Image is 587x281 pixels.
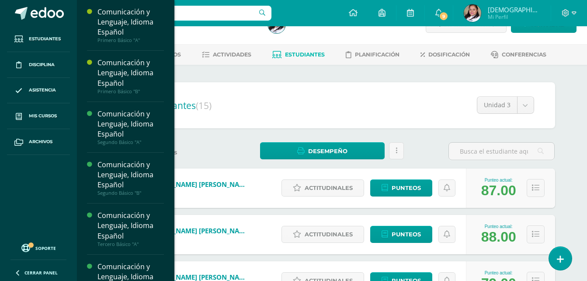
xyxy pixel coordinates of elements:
div: Comunicación y Lenguaje, Idioma Español [97,211,164,241]
a: Actitudinales [281,226,364,243]
div: Punteo actual: [481,224,516,229]
span: Unidad 3 [484,97,511,113]
a: [PERSON_NAME] [PERSON_NAME] [145,180,250,189]
span: Actitudinales [305,180,353,196]
span: Planificación [355,51,399,58]
input: Busca un usuario... [83,6,271,21]
div: Comunicación y Lenguaje, Idioma Español [97,58,164,88]
span: 9 [439,11,448,21]
div: Primero Básico "A" [97,37,164,43]
div: Tercero Básico 'A' [110,26,257,35]
span: Asistencia [29,87,56,94]
a: Comunicación y Lenguaje, Idioma EspañolSegundo Básico "A" [97,109,164,145]
span: Archivos [29,138,52,145]
input: Busca el estudiante aquí... [449,143,554,160]
span: Actitudinales [305,226,353,242]
span: [DEMOGRAPHIC_DATA] Nohemí [488,5,540,14]
span: Cerrar panel [24,270,58,276]
a: Punteos [370,226,432,243]
span: Estudiantes [29,35,61,42]
a: Comunicación y Lenguaje, Idioma EspañolPrimero Básico "A" [97,7,164,43]
div: Tercero Básico "A" [97,241,164,247]
div: Segundo Básico "B" [97,190,164,196]
a: Dosificación [420,48,470,62]
a: Disciplina [7,52,70,78]
a: Asistencia [7,78,70,104]
span: 20230032 [145,235,250,242]
div: 87.00 [481,183,516,199]
span: Conferencias [502,51,546,58]
a: Unidad 3 [477,97,534,113]
span: Estudiantes [146,99,212,112]
span: Estudiantes [285,51,325,58]
span: Mi Perfil [488,13,540,21]
a: Comunicación y Lenguaje, Idioma EspañolPrimero Básico "B" [97,58,164,94]
span: Punteos [392,180,421,196]
a: Planificación [346,48,399,62]
div: Primero Básico "B" [97,88,164,95]
div: Comunicación y Lenguaje, Idioma Español [97,7,164,37]
div: Comunicación y Lenguaje, Idioma Español [97,160,164,190]
span: (15) [196,99,212,112]
span: 20190120 [145,189,250,196]
div: Segundo Básico "A" [97,139,164,145]
span: Soporte [35,245,56,251]
a: Actividades [202,48,251,62]
a: Actitudinales [281,179,364,197]
a: Punteos [370,179,432,197]
a: [PERSON_NAME] [PERSON_NAME] [145,226,250,235]
div: Comunicación y Lenguaje, Idioma Español [97,109,164,139]
a: Comunicación y Lenguaje, Idioma EspañolSegundo Básico "B" [97,160,164,196]
div: 88.00 [481,229,516,245]
span: Actividades [213,51,251,58]
span: Dosificación [428,51,470,58]
img: 6dfe50d90ed80b142be9c7a8b0796adc.png [464,4,481,22]
span: Mis cursos [29,112,57,119]
a: Archivos [7,129,70,155]
a: Desempeño [260,142,385,159]
span: Disciplina [29,61,55,68]
span: Punteos [392,226,421,242]
a: Conferencias [491,48,546,62]
div: Punteo actual: [481,178,516,183]
a: Soporte [10,242,66,253]
a: Comunicación y Lenguaje, Idioma EspañolTercero Básico "A" [97,211,164,247]
div: Punteo actual: [481,270,516,275]
a: Mis cursos [7,103,70,129]
span: Desempeño [308,143,347,159]
a: Estudiantes [7,26,70,52]
a: Estudiantes [272,48,325,62]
